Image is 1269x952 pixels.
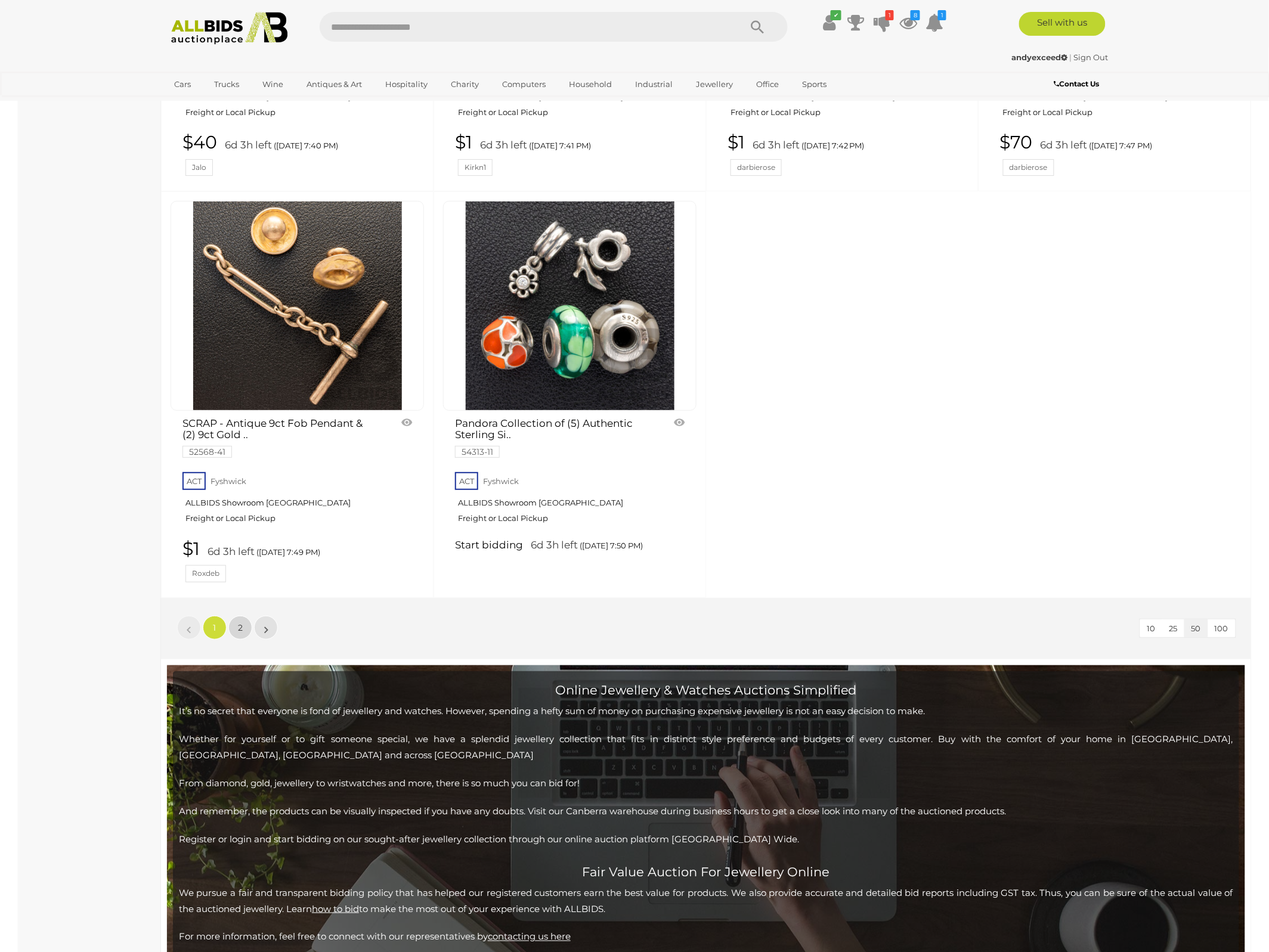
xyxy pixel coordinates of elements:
[377,75,435,94] a: Hospitality
[312,903,359,914] a: how to bid
[488,931,571,942] a: contacting us here
[203,616,227,640] a: 1
[179,831,1233,847] p: Register or login and start bidding on our sought-after jewellery collection through our online a...
[455,418,649,456] a: Pandora Collection of (5) Authentic Sterling Si.. 54313-11
[1215,624,1228,633] span: 100
[1169,624,1178,633] span: 25
[466,201,674,410] img: Pandora Collection of (5) Authentic Sterling Silver Charms, 15.81 Grams
[1054,79,1100,88] b: Contact Us
[179,731,1233,763] p: Whether for yourself or to gift someone special, we have a splendid jewellery collection that fit...
[179,683,1233,697] h2: Online Jewellery & Watches Auctions Simplified
[627,75,680,94] a: Industrial
[455,469,688,533] a: ACT Fyshwick ALLBIDS Showroom [GEOGRAPHIC_DATA] Freight or Local Pickup
[182,62,415,126] a: ACT Fyshwick ALLBIDS Showroom [GEOGRAPHIC_DATA] Freight or Local Pickup
[255,75,291,94] a: Wine
[179,859,1233,879] h2: Fair Value Auction For Jewellery Online
[938,10,946,20] i: 1
[1191,624,1201,633] span: 50
[748,75,787,94] a: Office
[179,929,1233,945] p: For more information, feel free to connect with our representatives by
[1000,132,1233,176] a: $70 6d 3h left ([DATE] 7:47 PM) darbierose
[179,703,1233,719] p: It’s no secret that everyone is fond of jewellery and watches. However, spending a hefty sum of m...
[443,201,697,411] a: Pandora Collection of (5) Authentic Sterling Silver Charms, 15.81 Grams
[455,539,688,553] a: Start bidding 6d 3h left ([DATE] 7:50 PM)
[182,132,415,176] a: $40 6d 3h left ([DATE] 7:40 PM) Jalo
[1208,619,1236,638] button: 100
[177,616,201,640] a: «
[899,12,917,33] a: 8
[1012,52,1068,62] strong: andyexceed
[1054,77,1103,91] a: Contact Us
[1140,619,1163,638] button: 10
[455,62,688,126] a: ACT Fyshwick ALLBIDS Showroom [GEOGRAPHIC_DATA] Freight or Local Pickup
[254,616,278,640] a: »
[728,12,788,42] button: Search
[1019,12,1106,36] a: Sell with us
[926,12,943,33] a: 1
[873,12,891,33] a: 1
[1074,52,1109,62] a: Sign Out
[1184,619,1208,638] button: 50
[443,75,487,94] a: Charity
[179,885,1233,917] p: We pursue a fair and transparent bidding policy that has helped our registered customers earn the...
[166,94,267,114] a: [GEOGRAPHIC_DATA]
[561,75,620,94] a: Household
[494,75,553,94] a: Computers
[182,539,415,582] a: $1 6d 3h left ([DATE] 7:49 PM) Roxdeb
[171,201,424,411] a: SCRAP - Antique 9ct Fob Pendant & (2) 9ct Gold Buttons 5.64 Grams
[728,62,960,126] a: ACT Fyshwick ALLBIDS Showroom [GEOGRAPHIC_DATA] Freight or Local Pickup
[831,10,841,20] i: ✔
[193,201,402,410] img: SCRAP - Antique 9ct Fob Pendant & (2) 9ct Gold Buttons 5.64 Grams
[238,622,243,633] span: 2
[228,616,252,640] a: 2
[688,75,741,94] a: Jewellery
[1162,619,1185,638] button: 25
[206,75,247,94] a: Trucks
[1070,52,1072,62] span: |
[213,622,216,633] span: 1
[1000,62,1233,126] a: ACT Fyshwick ALLBIDS Showroom [GEOGRAPHIC_DATA] Freight or Local Pickup
[1147,624,1156,633] span: 10
[182,469,415,533] a: ACT Fyshwick ALLBIDS Showroom [GEOGRAPHIC_DATA] Freight or Local Pickup
[821,12,838,33] a: ✔
[911,10,920,20] i: 8
[299,75,370,94] a: Antiques & Art
[182,418,377,456] a: SCRAP - Antique 9ct Fob Pendant & (2) 9ct Gold .. 52568-41
[1012,52,1070,62] a: andyexceed
[455,132,688,176] a: $1 6d 3h left ([DATE] 7:41 PM) Kirkn1
[165,12,294,45] img: Allbids.com.au
[794,75,834,94] a: Sports
[179,803,1233,819] p: And remember, the products can be visually inspected if you have any doubts. Visit our Canberra w...
[886,10,894,20] i: 1
[728,132,960,176] a: $1 6d 3h left ([DATE] 7:42 PM) darbierose
[179,775,1233,791] p: From diamond, gold, jewellery to wristwatches and more, there is so much you can bid for!
[166,75,199,94] a: Cars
